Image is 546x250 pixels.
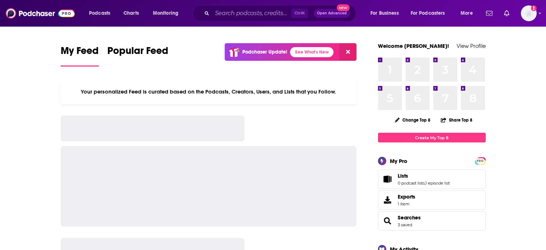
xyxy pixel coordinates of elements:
span: Ctrl K [291,9,308,18]
a: See What's New [290,47,333,57]
span: Popular Feed [107,45,168,61]
button: open menu [148,8,188,19]
a: 3 saved [398,222,412,227]
button: Change Top 8 [391,115,435,124]
p: Podchaser Update! [242,49,287,55]
span: Exports [381,195,395,205]
a: Searches [381,216,395,226]
a: Create My Top 8 [378,133,486,142]
div: My Pro [390,158,407,164]
div: Your personalized Feed is curated based on the Podcasts, Creators, Users, and Lists that you Follow. [61,79,357,104]
span: Podcasts [89,8,110,18]
a: Lists [381,174,395,184]
button: open menu [365,8,408,19]
span: New [337,4,350,11]
a: 0 podcast lists [398,181,425,186]
span: For Podcasters [411,8,445,18]
button: Open AdvancedNew [314,9,350,18]
span: , [425,181,425,186]
a: Searches [398,214,421,221]
span: Lists [398,173,408,179]
a: Exports [378,190,486,210]
span: For Business [370,8,399,18]
span: Monitoring [153,8,178,18]
a: Show notifications dropdown [501,7,512,19]
button: Share Top 8 [440,113,473,127]
button: open menu [456,8,482,19]
span: Exports [398,194,415,200]
a: My Feed [61,45,99,67]
span: Open Advanced [317,12,347,15]
img: Podchaser - Follow, Share and Rate Podcasts [6,6,75,20]
a: View Profile [457,42,486,49]
a: Lists [398,173,450,179]
a: PRO [476,158,485,163]
span: 1 item [398,201,415,206]
a: Popular Feed [107,45,168,67]
a: Welcome [PERSON_NAME]! [378,42,449,49]
input: Search podcasts, credits, & more... [212,8,291,19]
button: Show profile menu [521,5,537,21]
span: Searches [378,211,486,231]
a: Charts [119,8,143,19]
a: 1 episode list [425,181,450,186]
button: open menu [84,8,120,19]
span: Logged in as Ashley_Beenen [521,5,537,21]
span: My Feed [61,45,99,61]
span: Lists [378,169,486,189]
img: User Profile [521,5,537,21]
span: Charts [123,8,139,18]
div: Search podcasts, credits, & more... [199,5,363,22]
svg: Add a profile image [531,5,537,11]
span: More [461,8,473,18]
button: open menu [406,8,456,19]
a: Show notifications dropdown [483,7,495,19]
